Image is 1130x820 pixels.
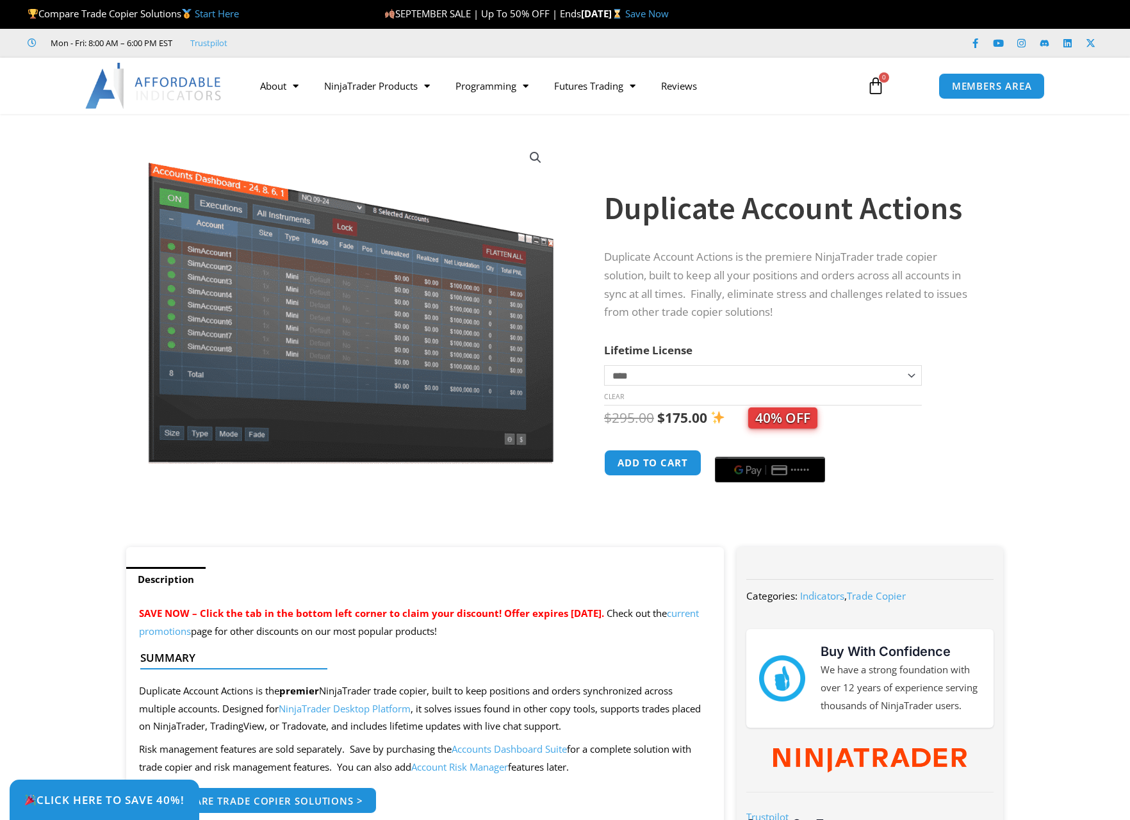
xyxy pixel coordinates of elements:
[938,73,1045,99] a: MEMBERS AREA
[139,741,711,776] p: Risk management features are sold separately. Save by purchasing the for a complete solution with...
[657,409,665,427] span: $
[712,448,828,449] iframe: Secure payment input frame
[604,450,701,476] button: Add to cart
[279,702,411,715] a: NinjaTrader Desktop Platform
[746,589,798,602] span: Categories:
[790,466,810,475] text: ••••••
[625,7,669,20] a: Save Now
[85,63,223,109] img: LogoAI | Affordable Indicators – NinjaTrader
[385,9,395,19] img: 🍂
[715,457,825,482] button: Buy with GPay
[10,780,199,820] a: 🎉Click Here to save 40%!
[140,652,700,664] h4: Summary
[800,589,906,602] span: ,
[879,72,889,83] span: 0
[384,7,581,20] span: SEPTEMBER SALE | Up To 50% OFF | Ends
[759,655,805,701] img: mark thumbs good 43913 | Affordable Indicators – NinjaTrader
[25,794,36,805] img: 🎉
[139,605,711,641] p: Check out the page for other discounts on our most popular products!
[821,642,981,661] h3: Buy With Confidence
[247,71,852,101] nav: Menu
[604,343,692,357] label: Lifetime License
[139,607,604,619] span: SAVE NOW – Click the tab in the bottom left corner to claim your discount! Offer expires [DATE].
[311,71,443,101] a: NinjaTrader Products
[821,661,981,715] p: We have a strong foundation with over 12 years of experience serving thousands of NinjaTrader users.
[581,7,625,20] strong: [DATE]
[126,567,206,592] a: Description
[190,35,227,51] a: Trustpilot
[541,71,648,101] a: Futures Trading
[657,409,707,427] bdi: 175.00
[28,9,38,19] img: 🏆
[247,71,311,101] a: About
[612,9,622,19] img: ⌛
[182,9,192,19] img: 🥇
[279,684,319,697] strong: premier
[711,411,725,424] img: ✨
[604,409,612,427] span: $
[773,748,966,773] img: NinjaTrader Wordmark color RGB | Affordable Indicators – NinjaTrader
[800,589,844,602] a: Indicators
[604,392,624,401] a: Clear options
[145,136,557,464] img: Screenshot 2024-08-26 15414455555
[604,186,978,231] h1: Duplicate Account Actions
[28,7,239,20] span: Compare Trade Copier Solutions
[524,146,547,169] a: View full-screen image gallery
[648,71,710,101] a: Reviews
[604,409,654,427] bdi: 295.00
[604,248,978,322] p: Duplicate Account Actions is the premiere NinjaTrader trade copier solution, built to keep all yo...
[195,7,239,20] a: Start Here
[411,760,508,773] a: Account Risk Manager
[139,684,701,733] span: Duplicate Account Actions is the NinjaTrader trade copier, built to keep positions and orders syn...
[748,407,817,429] span: 40% OFF
[952,81,1032,91] span: MEMBERS AREA
[443,71,541,101] a: Programming
[47,35,172,51] span: Mon - Fri: 8:00 AM – 6:00 PM EST
[24,794,184,805] span: Click Here to save 40%!
[847,67,904,104] a: 0
[452,742,567,755] a: Accounts Dashboard Suite
[847,589,906,602] a: Trade Copier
